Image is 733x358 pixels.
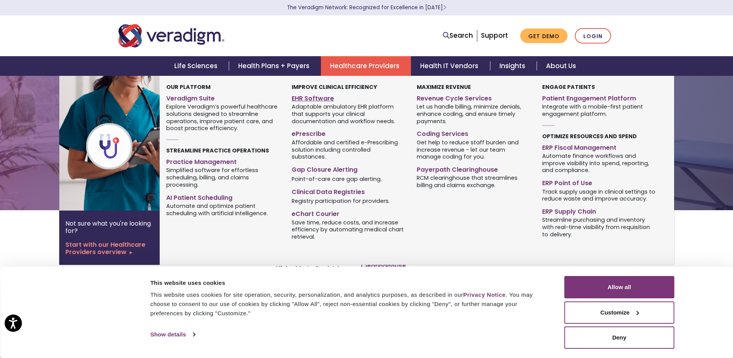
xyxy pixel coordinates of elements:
a: Practice Management [166,155,280,166]
a: Gap Closure Alerting [292,163,405,174]
a: Clinical Data Registries [292,185,405,196]
a: Privacy Notice [463,291,506,298]
span: Simplified software for effortless scheduling, billing, and claims processing. [166,166,280,189]
span: Get help to reduce staff burden and increase revenue - let our team manage coding for you. [417,138,530,161]
img: Healthcare Provider [59,76,183,211]
a: Veradigm Suite [166,92,280,103]
span: Streamline purchasing and inventory with real-time visibility from requisition to delivery. [542,216,656,238]
a: Revenue Cycle Services [417,92,530,103]
span: Track supply usage in clinical settings to reduce waste and improve accuracy. [542,187,656,202]
span: RCM clearinghouse that streamlines billing and claims exchange. [417,174,530,189]
a: Payerpath Clearinghouse [417,163,530,174]
span: Let us handle billing, minimize denials, enhance coding, and ensure timely payments. [417,103,530,125]
strong: Improve Clinical Efficiency [292,83,377,91]
span: Integrate with a mobile-first patient engagement platform. [542,103,656,118]
a: Health Plans + Payers [229,56,321,76]
img: Veradigm logo [119,23,224,49]
strong: Maximize Revenue [417,83,471,91]
a: Life Sciences [165,56,229,76]
span: Automate and optimize patient scheduling with artificial intelligence. [166,202,280,217]
strong: Our Platform [166,83,210,91]
span: Affordable and certified e-Prescribing solution including controlled substances. [292,138,405,161]
a: Patient Engagement Platform [542,92,656,103]
p: Not sure what you're looking for? [65,220,154,234]
a: The Veradigm Network: Recognized for Excellence in [DATE]Learn More [287,4,446,11]
a: ERP Point of Use [542,176,656,187]
a: eChart Courier [292,207,405,218]
strong: Streamline Practice Operations [166,147,269,154]
strong: Engage Patients [542,83,595,91]
div: This website uses cookies for site operation, security, personalization, and analytics purposes, ... [150,290,547,318]
a: ERP Fiscal Management [542,141,656,152]
span: Learn More [443,4,446,11]
span: Explore Veradigm’s powerful healthcare solutions designed to streamline operations, improve patie... [166,103,280,132]
div: This website uses cookies [150,278,547,288]
a: Login [575,28,611,44]
a: Insights [490,56,537,76]
button: Customize [564,301,675,324]
span: Registry participation for providers. [292,197,390,205]
a: EHR Software [292,92,405,103]
a: About Us [537,56,585,76]
a: Show details [150,329,195,340]
span: Save time, reduce costs, and increase efficiency by automating medical chart retrieval. [292,218,405,241]
a: Search [443,30,473,41]
span: Automate finance workflows and improve visibility into spend, reporting, and compliance. [542,152,656,174]
strong: Optimize Resources and Spend [542,132,637,140]
a: Health IT Vendors [411,56,490,76]
span: Adaptable ambulatory EHR platform that supports your clinical documentation and workflow needs. [292,103,405,125]
a: ERP Supply Chain [542,205,656,216]
a: Start with our Healthcare Providers overview [65,241,154,256]
button: Allow all [564,276,675,298]
button: Deny [564,326,675,349]
a: Support [481,31,508,40]
a: AI Patient Scheduling [166,191,280,202]
a: Healthcare Providers [321,56,411,76]
span: Point-of-care care gap alerting. [292,175,382,182]
a: Get Demo [520,28,568,43]
a: ePrescribe [292,127,405,138]
a: Coding Services [417,127,530,138]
